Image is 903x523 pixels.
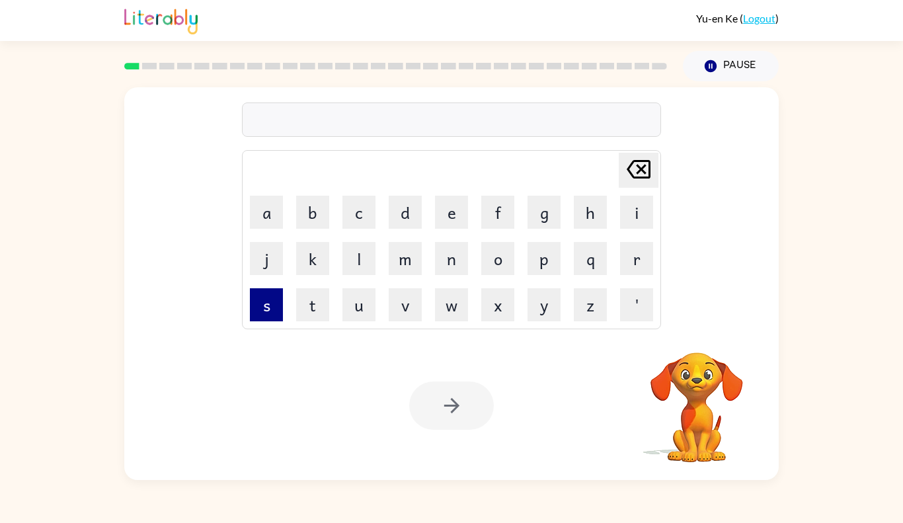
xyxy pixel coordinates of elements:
[389,288,422,321] button: v
[481,288,514,321] button: x
[296,196,329,229] button: b
[250,196,283,229] button: a
[620,242,653,275] button: r
[435,242,468,275] button: n
[250,242,283,275] button: j
[574,288,607,321] button: z
[620,288,653,321] button: '
[574,242,607,275] button: q
[250,288,283,321] button: s
[481,196,514,229] button: f
[528,196,561,229] button: g
[342,242,375,275] button: l
[696,12,779,24] div: ( )
[683,51,779,81] button: Pause
[435,196,468,229] button: e
[296,242,329,275] button: k
[389,196,422,229] button: d
[528,242,561,275] button: p
[574,196,607,229] button: h
[620,196,653,229] button: i
[124,5,198,34] img: Literably
[389,242,422,275] button: m
[696,12,740,24] span: Yu-en Ke
[743,12,775,24] a: Logout
[296,288,329,321] button: t
[631,332,763,464] video: Your browser must support playing .mp4 files to use Literably. Please try using another browser.
[342,288,375,321] button: u
[528,288,561,321] button: y
[342,196,375,229] button: c
[481,242,514,275] button: o
[435,288,468,321] button: w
